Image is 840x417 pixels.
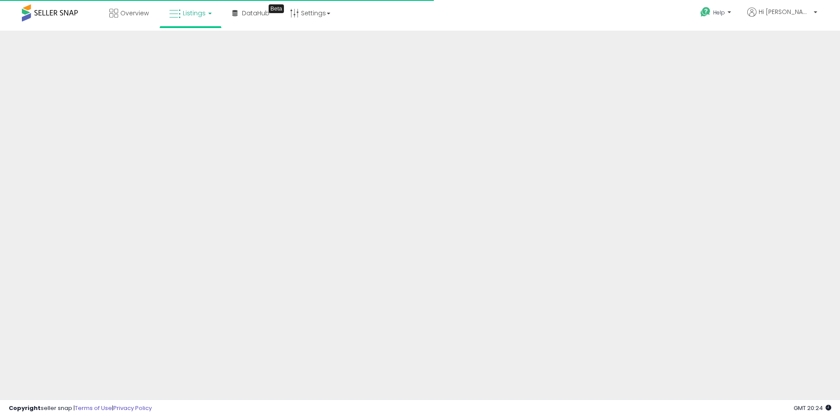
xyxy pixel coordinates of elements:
[713,9,725,16] span: Help
[9,404,152,413] div: seller snap | |
[700,7,711,18] i: Get Help
[242,9,269,18] span: DataHub
[269,4,284,13] div: Tooltip anchor
[759,7,811,16] span: Hi [PERSON_NAME]
[113,404,152,412] a: Privacy Policy
[120,9,149,18] span: Overview
[794,404,831,412] span: 2025-09-9 20:24 GMT
[9,404,41,412] strong: Copyright
[747,7,817,27] a: Hi [PERSON_NAME]
[183,9,206,18] span: Listings
[75,404,112,412] a: Terms of Use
